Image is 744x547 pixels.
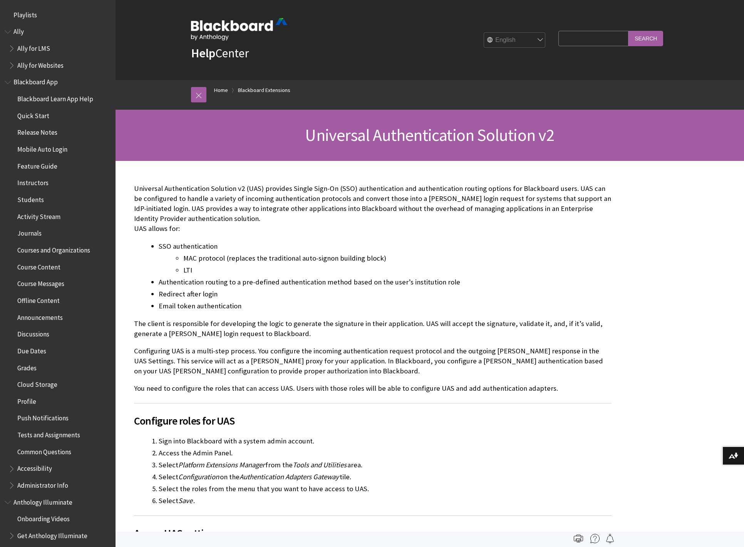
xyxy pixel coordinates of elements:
span: Accessibility [17,462,52,473]
span: Access UAS settings [134,525,612,541]
a: Blackboard Extensions [238,85,290,95]
span: Courses and Organizations [17,244,90,254]
p: The client is responsible for developing the logic to generate the signature in their application... [134,319,612,339]
li: Select . [159,495,612,506]
li: Select on the tile. [159,472,612,482]
select: Site Language Selector [484,33,546,48]
span: Course Messages [17,278,64,288]
span: Configure roles for UAS [134,413,612,429]
img: More help [590,534,600,543]
li: LTI [183,265,612,276]
nav: Book outline for Playlists [5,8,111,22]
p: You need to configure the roles that can access UAS. Users with those roles will be able to confi... [134,383,612,393]
li: MAC protocol (replaces the traditional auto-signon building block) [183,253,612,264]
li: Redirect after login [159,289,612,299]
nav: Book outline for Blackboard App Help [5,76,111,492]
span: Save [178,496,193,505]
span: Instructors [17,177,49,187]
span: Tools and Utilities [293,460,347,469]
span: Students [17,193,44,204]
span: Configuration [178,472,219,481]
span: Cloud Storage [17,378,57,388]
li: Select the roles from the menu that you want to have access to UAS. [159,483,612,494]
img: Print [574,534,583,543]
span: Quick Start [17,109,49,120]
a: Home [214,85,228,95]
span: Feature Guide [17,160,57,170]
li: Email token authentication [159,301,612,311]
span: Playlists [13,8,37,19]
span: Get Anthology Illuminate [17,529,87,540]
span: Offline Content [17,294,60,304]
span: Common Questions [17,445,71,456]
span: Due Dates [17,345,46,355]
li: Authentication routing to a pre-defined authentication method based on the user’s institution role [159,277,612,288]
span: Onboarding Videos [17,513,70,523]
span: Ally [13,25,24,36]
p: Universal Authentication Solution v2 (UAS) provides Single Sign-On (SSO) authentication and authe... [134,184,612,234]
span: Anthology Illuminate [13,496,72,506]
p: Configuring UAS is a multi-step process. You configure the incoming authentication request protoc... [134,346,612,376]
span: Discussions [17,328,49,338]
span: Blackboard Learn App Help [17,92,93,103]
span: Profile [17,395,36,405]
span: Activity Stream [17,210,60,221]
span: Push Notifications [17,412,69,422]
li: Select from the area. [159,460,612,470]
li: SSO authentication [159,241,612,276]
li: Access the Admin Panel. [159,448,612,458]
span: Journals [17,227,42,238]
span: Platform Extensions Manager [178,460,265,469]
span: Announcements [17,311,63,321]
strong: Help [191,45,215,61]
span: Course Content [17,261,60,271]
a: HelpCenter [191,45,249,61]
span: Administrator Info [17,479,68,489]
nav: Book outline for Anthology Ally Help [5,25,111,72]
img: Follow this page [605,534,615,543]
span: Mobile Auto Login [17,143,67,153]
span: Authentication Adapters Gateway [240,472,339,481]
span: Ally for Websites [17,59,64,69]
span: Tests and Assignments [17,428,80,439]
span: Universal Authentication Solution v2 [305,124,554,146]
li: Sign into Blackboard with a system admin account. [159,436,612,447]
img: Blackboard by Anthology [191,18,287,40]
span: Blackboard App [13,76,58,86]
span: Release Notes [17,126,57,137]
input: Search [628,31,663,46]
span: Ally for LMS [17,42,50,52]
span: Grades [17,361,37,372]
